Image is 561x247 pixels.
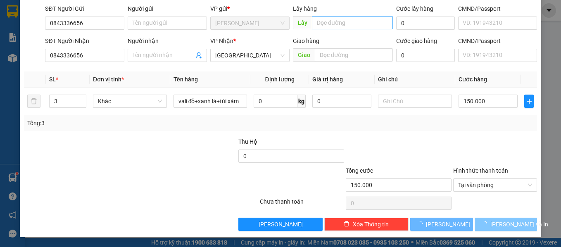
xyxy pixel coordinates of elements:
div: 40.000 [6,52,74,62]
button: plus [524,95,534,108]
span: Tổng cước [346,167,373,174]
label: Cước giao hàng [396,38,437,44]
span: Phan Thiết [215,17,285,29]
div: CMND/Passport [458,36,537,45]
span: plus [525,98,533,104]
input: Dọc đường [315,48,393,62]
span: Lấy hàng [293,5,317,12]
span: Định lượng [265,76,295,83]
div: 0366976627 [79,36,163,47]
span: Gửi: [7,7,20,16]
div: 0967531506 [7,26,73,37]
span: user-add [195,52,202,59]
span: [PERSON_NAME] [426,220,470,229]
button: deleteXóa Thông tin [324,218,409,231]
span: Tên hàng [174,76,198,83]
span: Thu Hộ [238,138,257,145]
input: VD: Bàn, Ghế [174,95,247,108]
th: Ghi chú [375,71,455,88]
span: [PERSON_NAME] và In [490,220,548,229]
input: Cước giao hàng [396,49,455,62]
span: loading [481,221,490,227]
div: SĐT Người Gửi [45,4,124,13]
div: Người gửi [128,4,207,13]
input: Cước lấy hàng [396,17,455,30]
span: Xóa Thông tin [353,220,389,229]
div: Tổng: 3 [27,119,217,128]
span: delete [344,221,349,228]
label: Hình thức thanh toán [453,167,508,174]
span: VP Nhận [210,38,233,44]
input: Ghi Chú [378,95,452,108]
span: Cước hàng [459,76,487,83]
span: SL [49,76,56,83]
button: delete [27,95,40,108]
button: [PERSON_NAME] và In [475,218,537,231]
div: dũng [79,26,163,36]
span: [PERSON_NAME] [259,220,303,229]
div: SĐT Người Nhận [45,36,124,45]
input: 0 [312,95,371,108]
span: Tại văn phòng [458,179,532,191]
span: Đà Lạt [215,49,285,62]
label: Cước lấy hàng [396,5,433,12]
span: Lấy [293,16,312,29]
span: kg [297,95,306,108]
div: Chưa thanh toán [259,197,345,211]
span: Giao hàng [293,38,319,44]
div: [GEOGRAPHIC_DATA] [79,7,163,26]
span: Đơn vị tính [93,76,124,83]
div: VP gửi [210,4,290,13]
div: CMND/Passport [458,4,537,13]
span: Giao [293,48,315,62]
button: [PERSON_NAME] [238,218,323,231]
div: [PERSON_NAME] [7,7,73,26]
span: Khác [98,95,162,107]
button: [PERSON_NAME] [410,218,473,231]
span: Giá trị hàng [312,76,343,83]
span: CƯỚC RỒI : [6,53,45,62]
input: Dọc đường [312,16,393,29]
div: Người nhận [128,36,207,45]
span: loading [417,221,426,227]
span: Nhận: [79,7,99,16]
